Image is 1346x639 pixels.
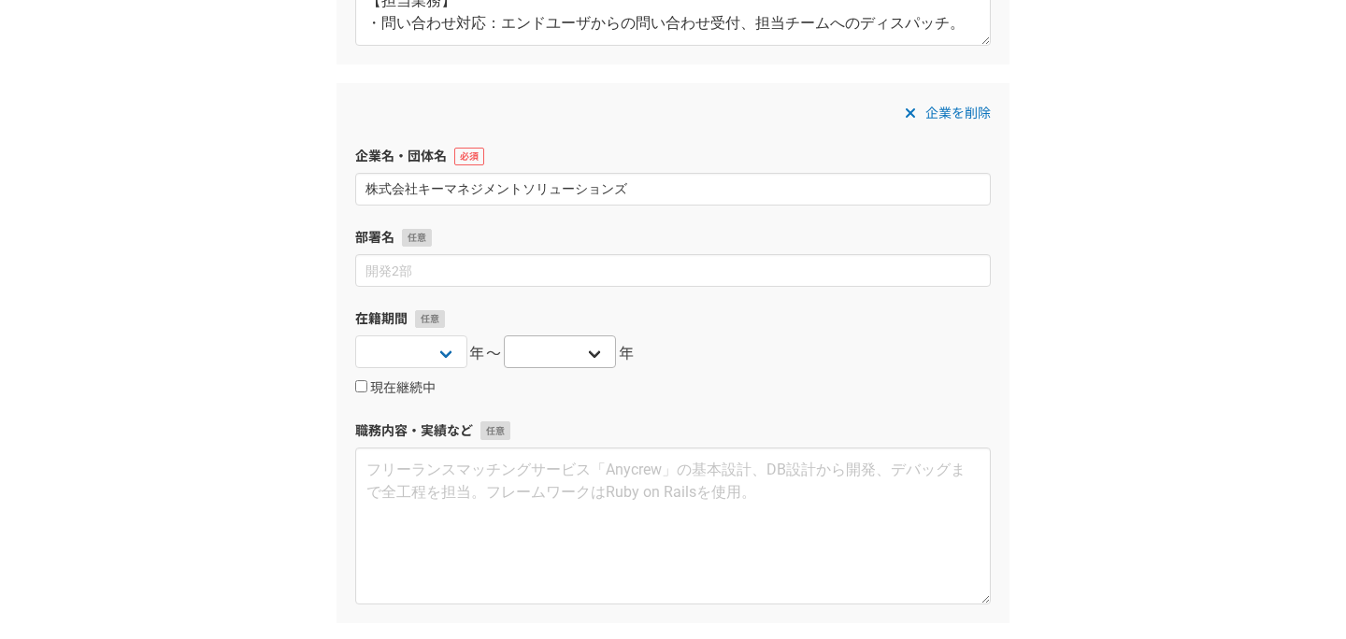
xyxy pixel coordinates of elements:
[355,309,991,329] label: 在籍期間
[469,343,502,365] span: 年〜
[355,380,367,392] input: 現在継続中
[355,228,991,248] label: 部署名
[355,421,991,441] label: 職務内容・実績など
[355,254,991,287] input: 開発2部
[925,102,991,124] span: 企業を削除
[355,380,436,397] label: 現在継続中
[355,173,991,206] input: エニィクルー株式会社
[619,343,636,365] span: 年
[355,147,991,166] label: 企業名・団体名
